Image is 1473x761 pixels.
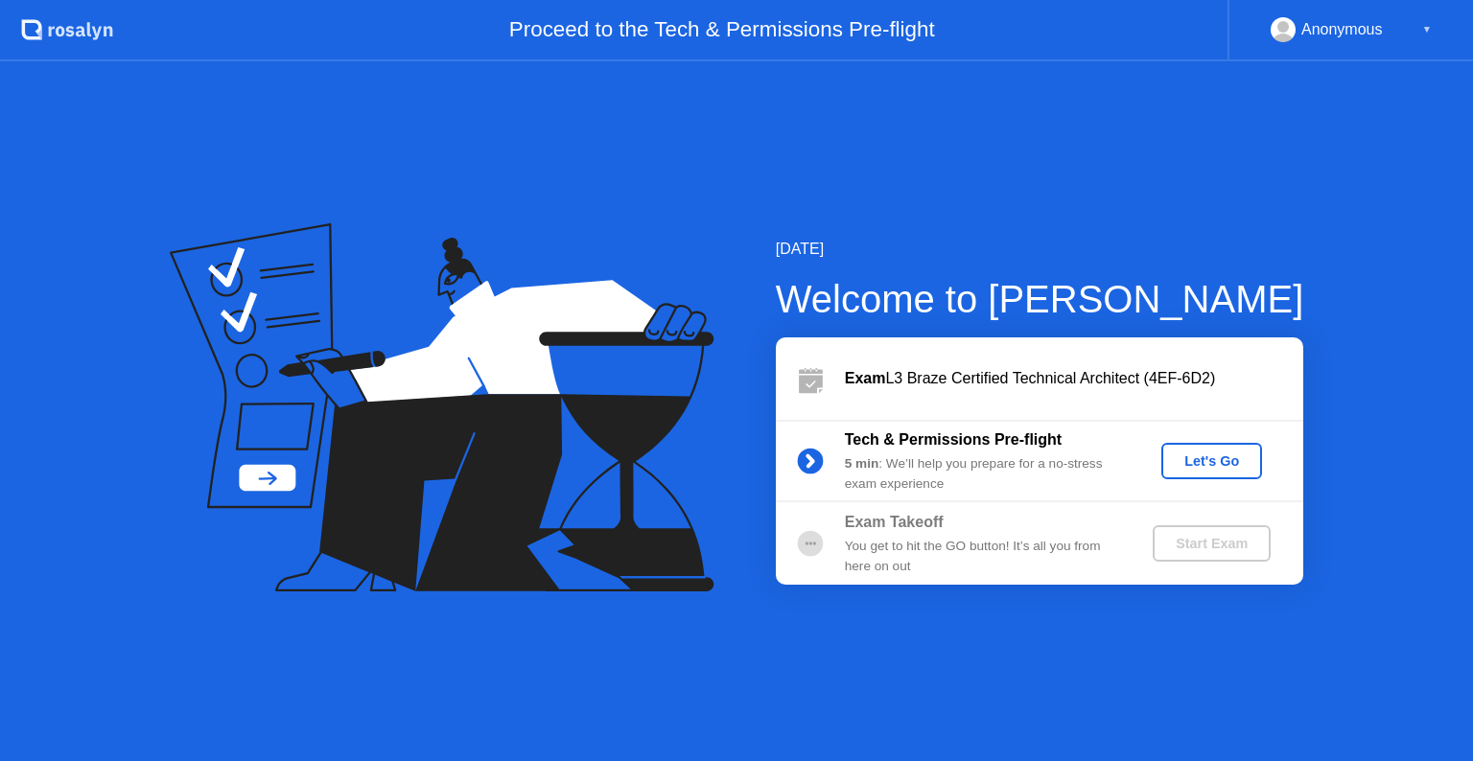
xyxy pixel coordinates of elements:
button: Let's Go [1161,443,1262,479]
div: ▼ [1422,17,1432,42]
b: Tech & Permissions Pre-flight [845,431,1062,448]
div: Start Exam [1160,536,1263,551]
div: Welcome to [PERSON_NAME] [776,270,1304,328]
b: Exam [845,370,886,386]
div: L3 Braze Certified Technical Architect (4EF-6D2) [845,367,1303,390]
div: : We’ll help you prepare for a no-stress exam experience [845,454,1121,494]
div: [DATE] [776,238,1304,261]
div: Let's Go [1169,453,1254,469]
div: Anonymous [1301,17,1383,42]
button: Start Exam [1153,525,1271,562]
b: Exam Takeoff [845,514,944,530]
div: You get to hit the GO button! It’s all you from here on out [845,537,1121,576]
b: 5 min [845,456,879,471]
